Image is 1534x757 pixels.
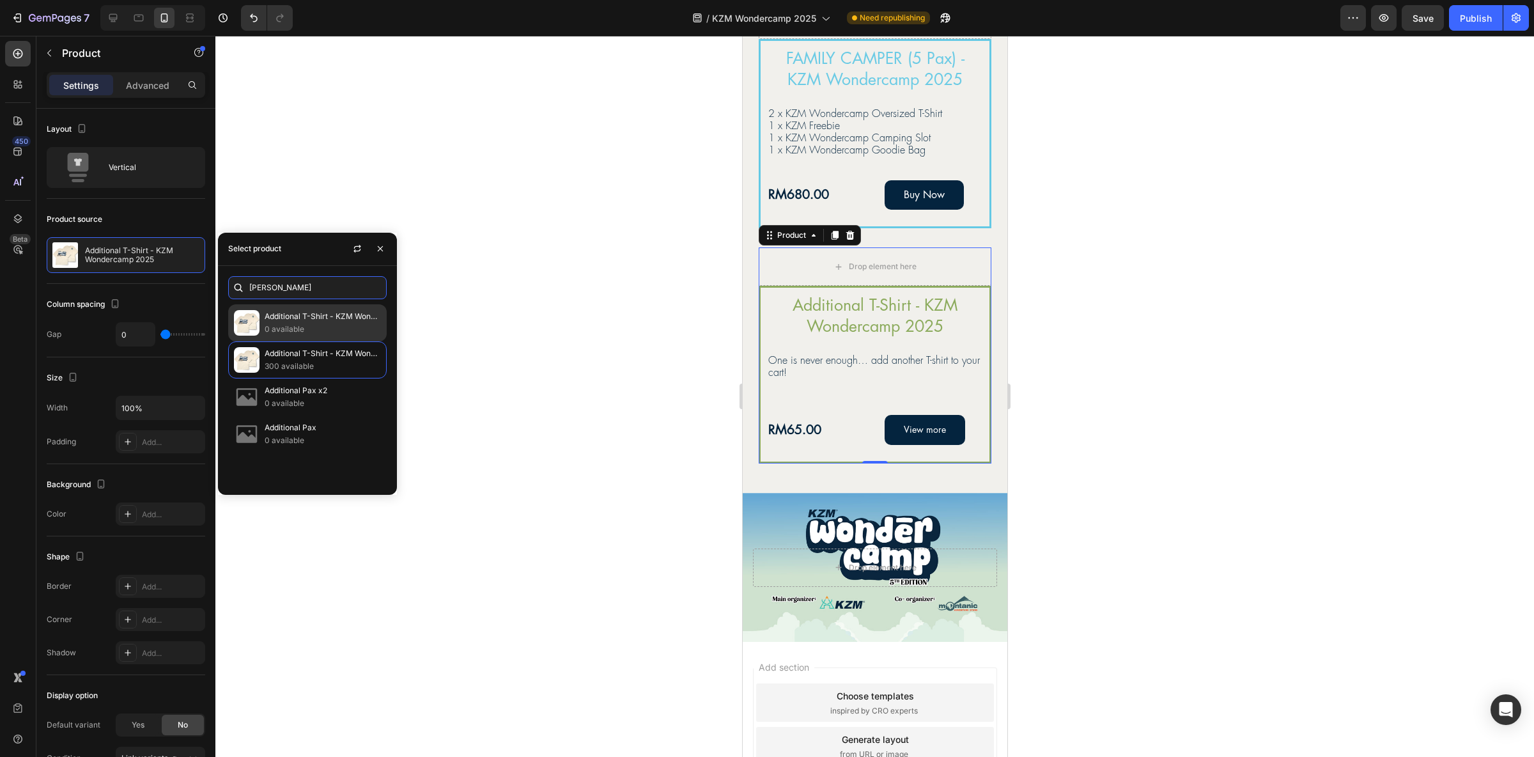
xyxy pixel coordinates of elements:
[47,549,88,566] div: Shape
[1402,5,1444,31] button: Save
[142,581,202,593] div: Add...
[265,421,381,434] p: Additional Pax
[97,713,166,724] span: from URL or image
[265,310,381,323] p: Additional T-Shirt - KZM Wondercamp 2025
[234,310,260,336] img: collections
[743,36,1007,757] iframe: Design area
[85,246,199,264] p: Additional T-Shirt - KZM Wondercamp 2025
[142,509,202,520] div: Add...
[116,396,205,419] input: Auto
[109,153,187,182] div: Vertical
[265,347,381,360] p: Additional T-Shirt - KZM Wondercamp 2025
[265,434,381,447] p: 0 available
[47,296,123,313] div: Column spacing
[12,136,31,146] div: 450
[142,437,202,448] div: Add...
[228,276,387,299] input: Search in Settings & Advanced
[47,370,81,387] div: Size
[265,384,381,397] p: Additional Pax x2
[47,614,72,625] div: Corner
[10,234,31,244] div: Beta
[228,243,281,254] div: Select product
[47,214,102,225] div: Product source
[47,329,61,340] div: Gap
[132,719,144,731] span: Yes
[234,347,260,373] img: collections
[47,581,72,592] div: Border
[241,5,293,31] div: Undo/Redo
[47,719,100,731] div: Default variant
[234,421,260,447] img: no-image
[265,397,381,410] p: 0 available
[860,12,925,24] span: Need republishing
[47,647,76,659] div: Shadow
[52,242,78,268] img: product feature img
[116,323,155,346] input: Auto
[178,719,188,731] span: No
[47,508,66,520] div: Color
[47,436,76,448] div: Padding
[1449,5,1503,31] button: Publish
[1413,13,1434,24] span: Save
[712,12,816,25] span: KZM Wondercamp 2025
[47,121,89,138] div: Layout
[84,10,89,26] p: 7
[1460,12,1492,25] div: Publish
[5,5,95,31] button: 7
[265,323,381,336] p: 0 available
[126,79,169,92] p: Advanced
[265,360,381,373] p: 300 available
[47,402,68,414] div: Width
[706,12,709,25] span: /
[62,45,171,61] p: Product
[234,384,260,410] img: no-image
[47,476,109,494] div: Background
[47,690,98,701] div: Display option
[142,648,202,659] div: Add...
[63,79,99,92] p: Settings
[142,614,202,626] div: Add...
[1491,694,1521,725] div: Open Intercom Messenger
